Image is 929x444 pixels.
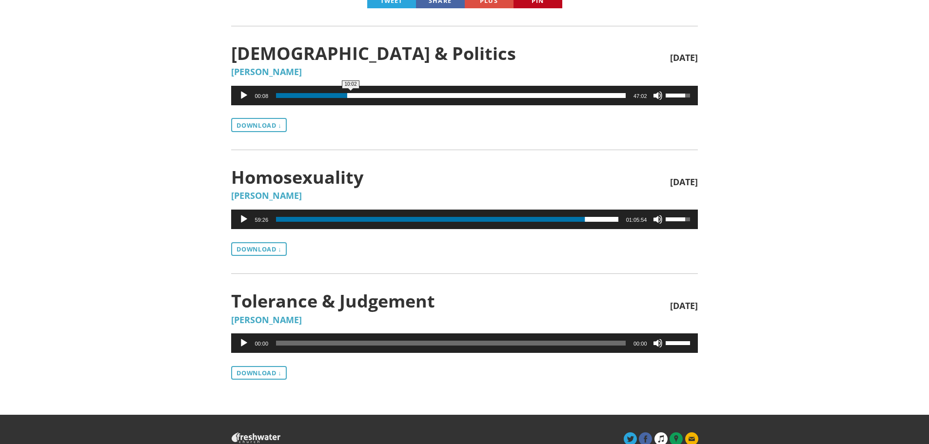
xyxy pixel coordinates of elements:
[255,217,268,223] span: 59:26
[670,53,698,63] span: [DATE]
[276,93,626,98] span: Time Slider
[231,242,287,256] a: Download ↓
[231,86,697,105] div: Audio Player
[231,366,287,380] a: Download ↓
[666,210,693,227] a: Volume Slider
[255,341,268,347] span: 00:00
[653,214,663,224] button: Mute
[653,91,663,100] button: Mute
[231,315,697,325] h5: [PERSON_NAME]
[276,341,626,346] span: Time Slider
[666,86,693,103] a: Volume Slider
[232,432,280,443] img: Freshwater Church
[231,168,670,187] span: Homosexuality
[231,67,697,77] h5: [PERSON_NAME]
[276,217,618,222] span: Time Slider
[666,333,693,351] a: Volume Slider
[626,217,647,223] span: 01:05:54
[231,118,287,132] a: Download ↓
[239,91,249,100] button: Play
[633,341,647,347] span: 00:00
[231,191,697,201] h5: [PERSON_NAME]
[633,93,647,99] span: 47:02
[255,93,268,99] span: 00:08
[231,333,697,353] div: Audio Player
[231,44,670,63] span: [DEMOGRAPHIC_DATA] & Politics
[670,301,698,311] span: [DATE]
[343,82,358,87] span: 10:02
[653,338,663,348] button: Mute
[239,214,249,224] button: Play
[670,177,698,187] span: [DATE]
[231,291,670,311] span: Tolerance & Judgement
[231,210,697,229] div: Audio Player
[239,338,249,348] button: Play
